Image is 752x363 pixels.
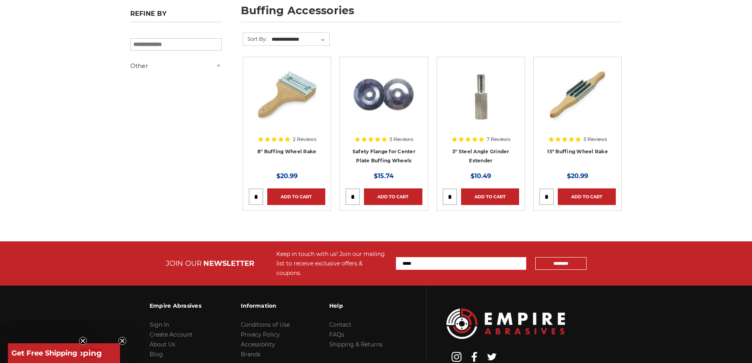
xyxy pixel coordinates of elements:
a: Add to Cart [364,188,422,205]
a: About Us [150,341,175,348]
span: NEWSLETTER [203,259,254,268]
div: Get Free ShippingClose teaser [8,343,81,363]
span: 5 Reviews [390,137,413,142]
span: Get Free Shipping [11,349,77,357]
div: Keep in touch with us! Join our mailing list to receive exclusive offers & coupons. [276,249,388,278]
a: Contact [329,321,351,328]
a: Shipping & Returns [329,341,383,348]
a: Accessibility [241,341,275,348]
img: Empire Abrasives Logo Image [446,308,565,339]
a: Create Account [150,331,193,338]
img: 3" Steel Angle Grinder Extender [449,63,512,126]
img: 8 inch single handle buffing wheel rake [255,63,319,126]
h5: Other [130,61,222,71]
span: 2 Reviews [293,137,317,142]
h1: buffing accessories [241,5,622,22]
span: 3 Reviews [583,137,607,142]
a: Privacy Policy [241,331,280,338]
button: Close teaser [118,337,126,345]
a: 15" Buffing Wheel Rake [547,149,608,154]
a: Safety Flange for Center Plate Buffing Wheels [353,149,415,164]
span: $20.99 [567,172,588,180]
img: 4 inch safety flange for center plate airway buffs [352,63,415,126]
h3: Help [329,297,383,314]
a: Sign In [150,321,169,328]
a: 3" Steel Angle Grinder Extender [443,63,519,139]
select: Sort By: [270,34,329,45]
span: $10.49 [471,172,491,180]
a: Add to Cart [267,188,325,205]
a: Conditions of Use [241,321,290,328]
a: FAQs [329,331,344,338]
button: Close teaser [79,337,87,345]
span: $15.74 [374,172,394,180]
a: Blog [150,351,163,358]
h3: Empire Abrasives [150,297,201,314]
a: Brands [241,351,261,358]
a: double handle buffing wheel cleaning rake [539,63,616,139]
span: $20.99 [276,172,298,180]
span: JOIN OUR [166,259,202,268]
a: 8 inch single handle buffing wheel rake [249,63,325,139]
a: 3" Steel Angle Grinder Extender [452,149,509,164]
label: Sort By: [243,33,267,45]
a: 4 inch safety flange for center plate airway buffs [345,63,422,139]
div: Get Free ShippingClose teaser [8,343,120,363]
a: Add to Cart [558,188,616,205]
h3: Information [241,297,290,314]
a: 8" Buffing Wheel Rake [257,149,316,154]
h5: Refine by [130,10,222,22]
img: double handle buffing wheel cleaning rake [546,63,609,126]
span: 7 Reviews [487,137,510,142]
a: Add to Cart [461,188,519,205]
